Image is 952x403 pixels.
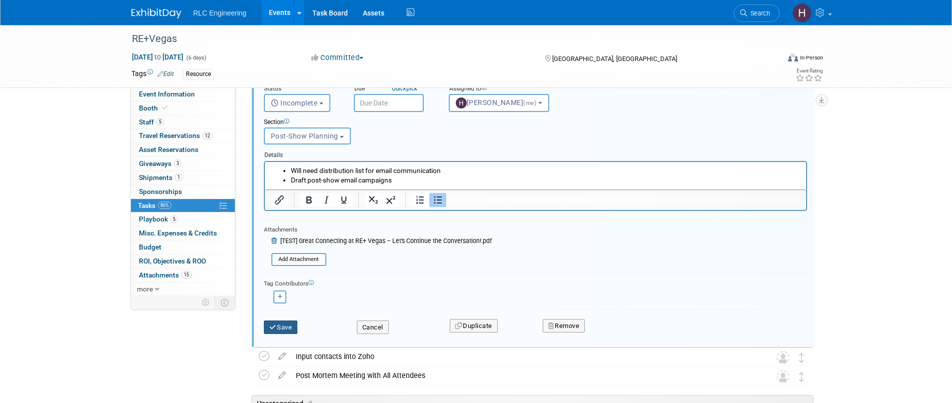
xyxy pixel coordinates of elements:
[139,215,178,223] span: Playbook
[777,370,790,383] img: Unassigned
[552,55,677,62] span: [GEOGRAPHIC_DATA], [GEOGRAPHIC_DATA]
[412,193,429,207] button: Numbered list
[131,199,235,212] a: Tasks86%
[183,69,214,79] div: Resource
[170,215,178,223] span: 5
[449,94,549,112] button: [PERSON_NAME](me)
[131,212,235,226] a: Playbook5
[335,193,352,207] button: Underline
[271,99,318,107] span: Incomplete
[449,84,573,94] div: Assigned to
[185,54,206,61] span: (6 days)
[139,187,182,195] span: Sponsorships
[128,30,765,48] div: RE+Vegas
[131,282,235,296] a: more
[291,348,757,365] div: Input contacts into Zoho
[308,52,367,63] button: Committed
[131,268,235,282] a: Attachments15
[139,257,206,265] span: ROI, Objectives & ROO
[139,173,182,181] span: Shipments
[300,193,317,207] button: Bold
[139,131,212,139] span: Travel Reservations
[139,90,195,98] span: Event Information
[264,320,298,334] button: Save
[131,185,235,198] a: Sponsorships
[137,285,153,293] span: more
[139,271,191,279] span: Attachments
[796,68,823,73] div: Event Rating
[131,115,235,129] a: Staff5
[523,99,536,106] span: (me)
[193,9,247,17] span: RLC Engineering
[354,84,434,94] div: Due
[788,53,798,61] img: Format-Inperson.png
[139,229,217,237] span: Misc. Expenses & Credits
[456,98,538,106] span: [PERSON_NAME]
[793,3,812,22] img: Haley Cadran
[138,201,171,209] span: Tasks
[273,371,291,380] a: edit
[365,193,382,207] button: Subscript
[139,159,181,167] span: Giveaways
[214,296,235,309] td: Toggle Event Tabs
[264,146,807,160] div: Details
[139,145,198,153] span: Asset Reservations
[175,173,182,181] span: 1
[162,105,167,110] i: Booth reservation complete
[734,4,780,22] a: Search
[131,240,235,254] a: Budget
[543,319,585,333] button: Remove
[158,201,171,209] span: 86%
[264,225,492,234] div: Attachments
[131,143,235,156] a: Asset Reservations
[450,319,498,333] button: Duplicate
[390,84,419,92] a: Quickpick
[264,118,761,127] div: Section
[392,85,406,92] i: Quick
[271,193,288,207] button: Insert/edit link
[354,94,424,112] input: Due Date
[264,94,330,112] button: Incomplete
[800,54,823,61] div: In-Person
[174,159,181,167] span: 3
[273,352,291,361] a: edit
[197,296,215,309] td: Personalize Event Tab Strip
[139,243,161,251] span: Budget
[157,70,174,77] a: Edit
[291,367,757,384] div: Post Mortem Meeting with All Attendees
[131,129,235,142] a: Travel Reservations12
[131,157,235,170] a: Giveaways3
[264,84,339,94] div: Status
[202,132,212,139] span: 12
[131,8,181,18] img: ExhibitDay
[799,372,804,381] i: Move task
[799,353,804,362] i: Move task
[264,127,351,144] button: Post-Show Planning
[181,271,191,278] span: 15
[747,9,770,17] span: Search
[264,277,807,288] div: Tag Contributors
[131,87,235,101] a: Event Information
[131,52,184,61] span: [DATE] [DATE]
[131,101,235,115] a: Booth
[131,226,235,240] a: Misc. Expenses & Credits
[131,171,235,184] a: Shipments1
[280,237,492,244] span: [TEST] Great Connecting at RE+ Vegas – Let’s Continue the Conversation!.pdf
[139,104,169,112] span: Booth
[131,68,174,80] td: Tags
[777,351,790,364] img: Unassigned
[271,132,338,140] span: Post-Show Planning
[265,162,806,189] iframe: Rich Text Area
[318,193,335,207] button: Italic
[382,193,399,207] button: Superscript
[153,53,162,61] span: to
[139,118,164,126] span: Staff
[429,193,446,207] button: Bullet list
[131,254,235,268] a: ROI, Objectives & ROO
[156,118,164,125] span: 5
[357,320,389,334] button: Cancel
[721,52,824,67] div: Event Format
